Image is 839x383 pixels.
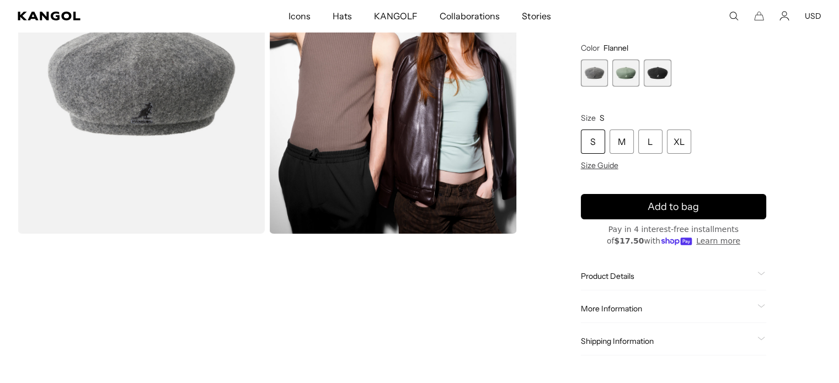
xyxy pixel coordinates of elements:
[581,130,605,154] div: S
[729,11,739,21] summary: Search here
[648,199,699,214] span: Add to bag
[612,60,639,87] div: 2 of 3
[581,60,608,87] label: Flannel
[638,130,662,154] div: L
[581,304,753,314] span: More Information
[581,271,753,281] span: Product Details
[581,336,753,346] span: Shipping Information
[644,60,671,87] div: 3 of 3
[581,194,766,219] button: Add to bag
[612,60,639,87] label: Sage Green
[644,60,671,87] label: Black
[603,43,628,53] span: Flannel
[754,11,764,21] button: Cart
[581,160,618,170] span: Size Guide
[581,43,600,53] span: Color
[18,12,191,20] a: Kangol
[600,113,605,123] span: S
[581,113,596,123] span: Size
[667,130,691,154] div: XL
[581,60,608,87] div: 1 of 3
[779,11,789,21] a: Account
[610,130,634,154] div: M
[805,11,821,21] button: USD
